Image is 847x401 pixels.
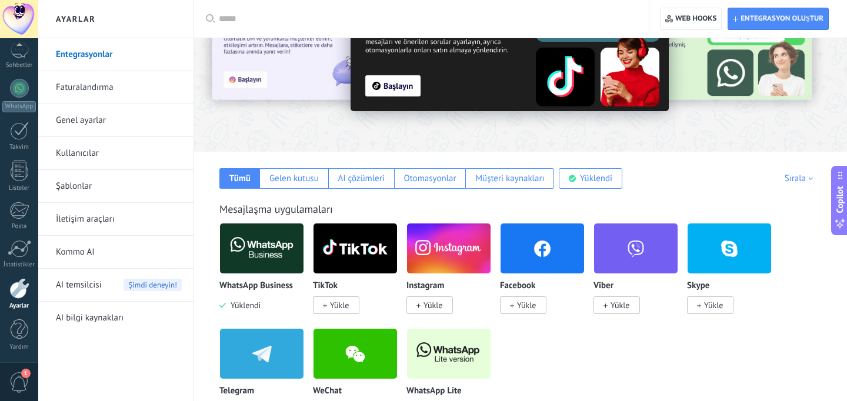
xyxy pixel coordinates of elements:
span: AI temsilcisi [56,269,102,302]
li: Kullanıcılar [38,137,194,170]
img: wechat.png [314,325,397,382]
a: Faturalandırma [56,71,182,104]
span: Yükle [330,300,349,310]
span: Copilot [834,186,846,213]
div: Ayarlar [2,302,36,310]
li: Şablonlar [38,170,194,203]
p: Telegram [219,386,254,396]
li: Faturalandırma [38,71,194,104]
div: Sohbetler [2,62,36,69]
a: Şablonlar [56,170,182,203]
li: AI temsilcisi [38,269,194,302]
img: instagram.png [407,220,491,277]
span: Entegrasyon oluştur [741,14,823,24]
div: AI çözümleri [338,173,384,184]
div: Facebook [500,223,593,328]
li: Entegrasyonlar [38,38,194,71]
div: Sırala [785,173,817,184]
p: TikTok [313,281,338,291]
a: Kommo AI [56,236,182,269]
a: Kullanıcılar [56,137,182,170]
p: Viber [593,281,613,291]
li: AI bilgi kaynakları [38,302,194,334]
div: Gelen kutusu [269,173,319,184]
img: logo_main.png [314,220,397,277]
button: Web hooks [660,8,722,30]
div: İstatistikler [2,261,36,269]
span: Şimdi deneyin! [124,279,182,291]
img: viber.png [594,220,678,277]
div: Viber [593,223,687,328]
p: Skype [687,281,709,291]
div: Yüklendi [580,173,612,184]
span: 1 [21,369,31,378]
li: Genel ayarlar [38,104,194,137]
p: WeChat [313,386,342,396]
div: Listeler [2,185,36,192]
a: Entegrasyonlar [56,38,182,71]
span: Yükle [704,300,723,310]
div: Takvim [2,143,36,151]
div: TikTok [313,223,406,328]
div: Instagram [406,223,500,328]
img: telegram.png [220,325,304,382]
img: skype.png [688,220,771,277]
p: WhatsApp Business [219,281,293,291]
img: logo_main.png [220,220,304,277]
div: WhatsApp Business [219,223,313,328]
li: Kommo AI [38,236,194,269]
div: Skype [687,223,781,328]
a: Mesajlaşma uygulamaları [219,202,333,216]
div: Tümü [229,173,251,184]
span: Yükle [423,300,442,310]
a: İletişim araçları [56,203,182,236]
div: Müşteri kaynakları [475,173,544,184]
span: Yükle [611,300,629,310]
li: İletişim araçları [38,203,194,236]
p: WhatsApp Lite [406,386,462,396]
a: Genel ayarlar [56,104,182,137]
a: AI bilgi kaynakları [56,302,182,335]
span: Yükle [517,300,536,310]
p: Facebook [500,281,535,291]
p: Instagram [406,281,444,291]
div: Otomasyonlar [404,173,456,184]
img: facebook.png [501,220,584,277]
span: Web hooks [675,14,716,24]
button: Entegrasyon oluştur [728,8,829,30]
div: Yardım [2,343,36,351]
img: logo_main.png [407,325,491,382]
a: AI temsilcisiŞimdi deneyin! [56,269,182,302]
div: Posta [2,223,36,230]
div: WhatsApp [2,101,36,112]
span: Yüklendi [226,300,261,310]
